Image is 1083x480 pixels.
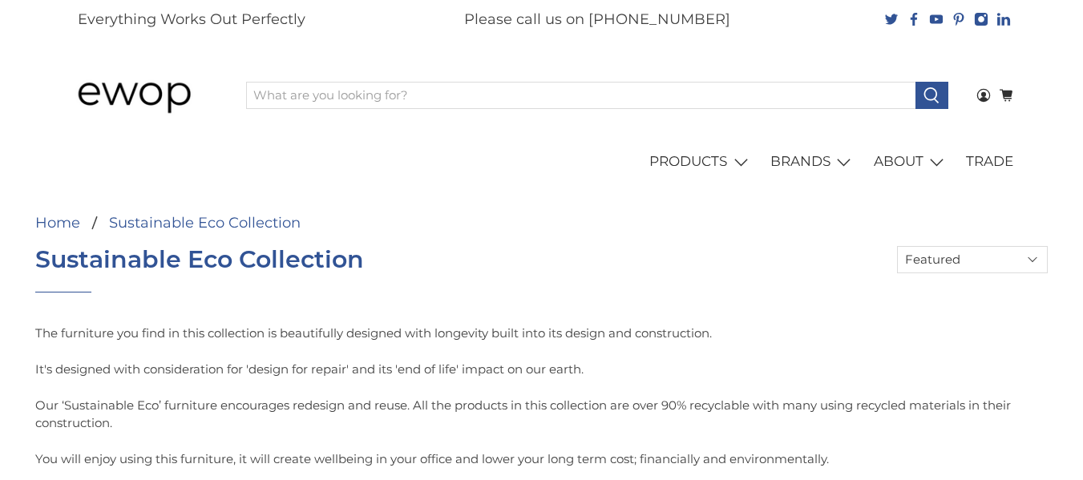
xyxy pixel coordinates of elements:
[464,9,730,30] p: Please call us on [PHONE_NUMBER]
[641,139,762,184] a: PRODUCTS
[35,216,80,230] a: Home
[762,139,865,184] a: BRANDS
[35,216,430,230] nav: breadcrumbs
[35,246,364,273] h1: Sustainable Eco Collection
[246,82,916,109] input: What are you looking for?
[109,216,301,230] a: Sustainable Eco Collection
[864,139,957,184] a: ABOUT
[61,139,1023,184] nav: main navigation
[78,9,305,30] p: Everything Works Out Perfectly
[957,139,1023,184] a: TRADE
